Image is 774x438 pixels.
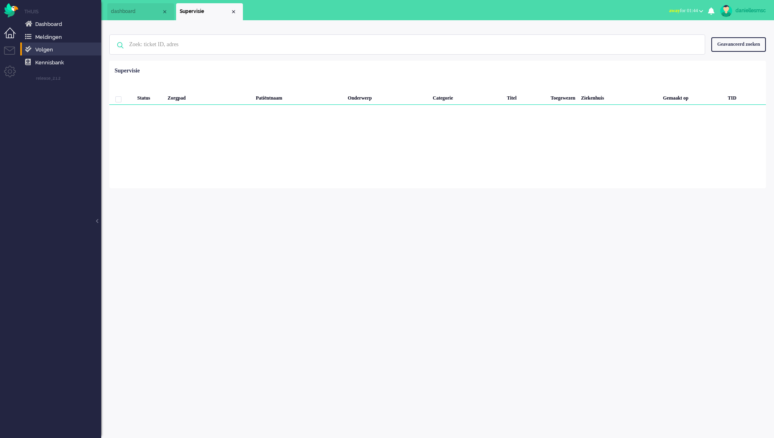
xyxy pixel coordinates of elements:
img: flow_omnibird.svg [4,3,18,17]
li: Admin menu [4,66,22,84]
img: ic-search-icon.svg [110,35,131,56]
span: Kennisbank [35,60,64,66]
div: Categorie [430,89,504,105]
li: Tickets menu [4,47,22,65]
span: release_2.1.2 [36,76,60,81]
div: Close tab [230,9,237,15]
div: Patiëntnaam [253,89,345,105]
a: daniellesmsc [719,5,766,17]
span: for 01:44 [669,8,698,13]
span: Meldingen [35,34,62,40]
div: Gemaakt op [660,89,725,105]
div: Zorgpad [165,89,233,105]
div: TID [725,89,766,105]
a: Omnidesk [4,5,18,11]
div: Titel [504,89,548,105]
a: Knowledge base [23,58,101,67]
span: Dashboard [35,21,62,27]
span: Supervisie [180,8,230,15]
li: awayfor 01:44 [664,2,708,20]
span: dashboard [111,8,162,15]
li: Home menu item [24,8,101,15]
span: away [669,8,680,13]
div: Close tab [162,9,168,15]
img: avatar [720,5,732,17]
a: Dashboard menu item [23,19,101,28]
button: awayfor 01:44 [664,5,708,17]
div: Geavanceerd zoeken [711,37,766,51]
input: Zoek: ticket ID, adres [123,35,694,54]
li: Dashboard [107,3,174,20]
a: Following [23,45,101,54]
div: Onderwerp [345,89,430,105]
div: Supervisie [115,67,140,75]
div: Ziekenhuis [578,89,660,105]
div: Toegewezen [548,89,578,105]
div: Status [134,89,165,105]
li: View [176,3,243,20]
div: daniellesmsc [736,6,766,15]
a: Notifications menu item [23,32,101,41]
span: Volgen [35,47,53,53]
li: Dashboard menu [4,28,22,46]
